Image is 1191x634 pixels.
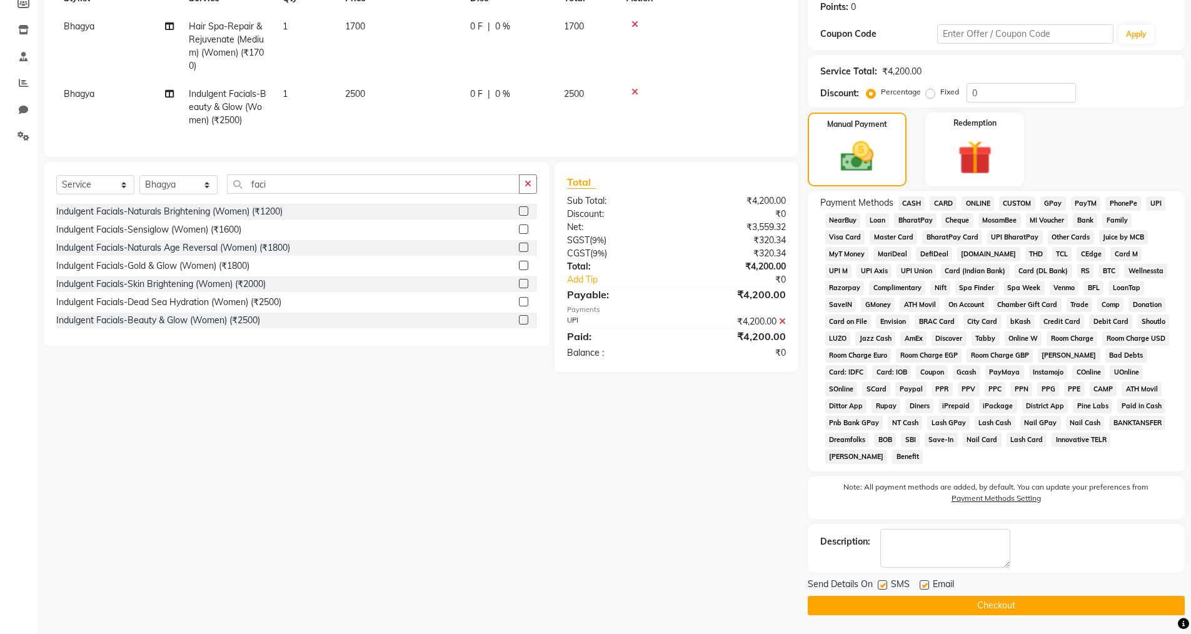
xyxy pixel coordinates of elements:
div: Indulgent Facials-Sensiglow (Women) (₹1600) [56,223,241,236]
span: [PERSON_NAME] [825,450,888,464]
div: Sub Total: [558,194,676,208]
span: BTC [1098,264,1119,278]
span: Benefit [892,450,923,464]
span: PPR [932,382,953,396]
a: Add Tip [558,273,696,286]
span: Trade [1067,298,1093,312]
span: UPI Union [897,264,936,278]
span: SMS [891,578,910,593]
span: GMoney [861,298,895,312]
span: Lash Cash [975,416,1015,430]
label: Manual Payment [827,119,887,130]
span: CEdge [1077,247,1105,261]
span: Payment Methods [820,196,893,209]
span: 0 F [470,20,483,33]
span: Master Card [870,230,917,244]
span: GPay [1040,196,1066,211]
span: BFL [1083,281,1103,295]
div: Indulgent Facials-Gold & Glow (Women) (₹1800) [56,259,249,273]
span: LoanTap [1108,281,1144,295]
span: CASH [898,196,925,211]
div: ( ) [558,234,676,247]
span: Razorpay [825,281,865,295]
span: Complimentary [869,281,925,295]
div: ₹0 [676,346,795,360]
span: MosamBee [978,213,1021,228]
span: BharatPay [894,213,937,228]
span: UPI M [825,264,852,278]
span: UOnline [1110,365,1143,380]
span: Bank [1073,213,1097,228]
span: iPackage [979,399,1017,413]
span: THD [1025,247,1047,261]
span: NT Cash [888,416,922,430]
span: Family [1102,213,1132,228]
div: ₹4,200.00 [676,287,795,302]
span: Room Charge EGP [896,348,962,363]
span: NearBuy [825,213,861,228]
span: 1700 [345,21,365,32]
span: Lash GPay [927,416,970,430]
span: CARD [930,196,957,211]
span: [PERSON_NAME] [1038,348,1100,363]
div: Discount: [558,208,676,221]
span: Tabby [972,331,1000,346]
span: Instamojo [1029,365,1068,380]
span: Visa Card [825,230,865,244]
span: 0 % [495,20,510,33]
span: Card (Indian Bank) [941,264,1010,278]
span: Nift [930,281,950,295]
div: Indulgent Facials-Beauty & Glow (Women) (₹2500) [56,314,260,327]
span: BANKTANSFER [1109,416,1165,430]
span: Paypal [895,382,927,396]
div: ( ) [558,247,676,260]
span: Shoutlo [1137,314,1169,329]
span: Gcash [953,365,980,380]
div: ₹3,559.32 [676,221,795,234]
div: Indulgent Facials-Naturals Brightening (Women) (₹1200) [56,205,283,218]
span: Email [933,578,954,593]
span: Debit Card [1089,314,1132,329]
span: ATH Movil [1122,382,1162,396]
span: PayTM [1071,196,1101,211]
span: Wellnessta [1124,264,1167,278]
div: Payments [567,304,785,315]
span: PayMaya [985,365,1024,380]
span: UPI [1146,196,1165,211]
span: Hair Spa-Repair & Rejuvenate (Medium) (Women) (₹1700) [189,21,264,71]
span: BharatPay Card [922,230,982,244]
span: On Account [945,298,988,312]
span: Room Charge USD [1102,331,1169,346]
label: Payment Methods Setting [952,493,1041,504]
span: TCL [1052,247,1072,261]
span: | [488,20,490,33]
div: Indulgent Facials-Naturals Age Reversal (Women) (₹1800) [56,241,290,254]
span: Rupay [872,399,900,413]
span: Send Details On [808,578,873,593]
span: Indulgent Facials-Beauty & Glow (Women) (₹2500) [189,88,266,126]
div: ₹4,200.00 [676,315,795,328]
span: PhonePe [1105,196,1141,211]
div: Payable: [558,287,676,302]
div: Indulgent Facials-Skin Brightening (Women) (₹2000) [56,278,266,291]
span: Credit Card [1040,314,1085,329]
span: PPC [985,382,1006,396]
span: Pnb Bank GPay [825,416,883,430]
span: Cheque [942,213,973,228]
div: Paid: [558,329,676,344]
span: 2500 [345,88,365,99]
span: Diners [905,399,933,413]
div: Net: [558,221,676,234]
span: Discover [932,331,967,346]
span: Bhagya [64,21,94,32]
span: Room Charge GBP [967,348,1033,363]
span: PPE [1064,382,1085,396]
span: Save-In [925,433,958,447]
span: Dittor App [825,399,867,413]
span: MI Voucher [1026,213,1068,228]
span: iPrepaid [938,399,974,413]
span: Other Cards [1048,230,1094,244]
span: Total [567,176,596,189]
span: Room Charge [1047,331,1097,346]
span: Card (DL Bank) [1015,264,1072,278]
